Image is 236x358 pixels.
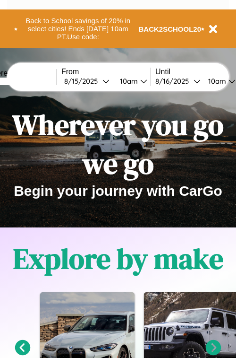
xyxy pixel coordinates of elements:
b: BACK2SCHOOL20 [139,25,202,33]
div: 10am [115,77,140,86]
div: 8 / 15 / 2025 [64,77,102,86]
h1: Explore by make [13,239,223,278]
button: Back to School savings of 20% in select cities! Ends [DATE] 10am PT.Use code: [17,14,139,44]
label: From [61,68,150,76]
div: 8 / 16 / 2025 [155,77,194,86]
div: 10am [203,77,228,86]
button: 8/15/2025 [61,76,112,86]
button: 10am [112,76,150,86]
